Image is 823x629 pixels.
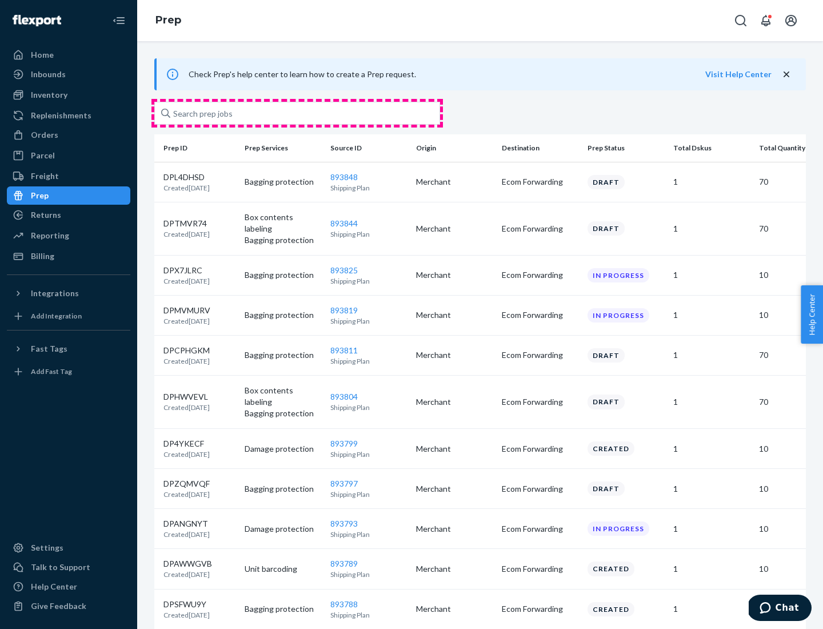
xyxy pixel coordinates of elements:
p: Shipping Plan [330,229,407,239]
span: Check Prep's help center to learn how to create a Prep request. [189,69,416,79]
p: Merchant [416,309,493,321]
div: In progress [588,308,649,323]
p: Shipping Plan [330,489,407,499]
button: Close Navigation [107,9,130,32]
p: Merchant [416,523,493,535]
p: 1 [673,396,750,408]
div: Draft [588,395,625,409]
button: Open Search Box [729,9,752,32]
p: 1 [673,309,750,321]
p: Ecom Forwarding [502,563,578,575]
p: Ecom Forwarding [502,523,578,535]
a: 893793 [330,519,358,528]
p: Ecom Forwarding [502,349,578,361]
p: 1 [673,223,750,234]
p: Merchant [416,483,493,495]
p: Shipping Plan [330,356,407,366]
div: Reporting [31,230,69,241]
p: 1 [673,483,750,495]
th: Prep Services [240,134,326,162]
div: Draft [588,348,625,363]
p: Merchant [416,176,493,188]
div: Created [588,562,634,576]
p: Shipping Plan [330,183,407,193]
div: Orders [31,129,58,141]
p: Bagging protection [245,483,321,495]
input: Search prep jobs [154,102,440,125]
a: Help Center [7,578,130,596]
a: 893788 [330,599,358,609]
button: Help Center [801,285,823,344]
th: Origin [411,134,497,162]
p: Ecom Forwarding [502,483,578,495]
button: Open notifications [754,9,777,32]
button: Fast Tags [7,340,130,358]
p: DPL4DHSD [163,172,210,183]
p: Merchant [416,443,493,455]
p: Created [DATE] [163,403,210,412]
p: DPSFWU9Y [163,599,210,610]
a: Freight [7,167,130,185]
p: Unit barcoding [245,563,321,575]
p: Ecom Forwarding [502,396,578,408]
iframe: Opens a widget where you can chat to one of our agents [749,595,812,623]
th: Prep Status [583,134,669,162]
p: Box contents labeling [245,385,321,408]
p: DPZQMVQF [163,478,210,489]
a: 893844 [330,218,358,228]
p: 1 [673,443,750,455]
p: Shipping Plan [330,403,407,412]
p: DPX7JLRC [163,265,210,276]
div: Created [588,441,634,456]
p: Shipping Plan [330,570,407,579]
a: Inbounds [7,65,130,83]
div: Replenishments [31,110,91,121]
p: 1 [673,269,750,281]
div: Integrations [31,288,79,299]
div: Give Feedback [31,600,86,612]
p: Merchant [416,223,493,234]
a: Replenishments [7,106,130,125]
p: Created [DATE] [163,610,210,620]
button: Visit Help Center [705,69,772,80]
p: Shipping Plan [330,449,407,459]
a: 893825 [330,265,358,275]
ol: breadcrumbs [146,4,190,37]
p: Bagging protection [245,309,321,321]
p: Shipping Plan [330,530,407,539]
div: Parcel [31,150,55,161]
p: 1 [673,523,750,535]
a: Orders [7,126,130,144]
div: Inventory [31,89,67,101]
a: Parcel [7,146,130,165]
a: Settings [7,539,130,557]
p: Bagging protection [245,234,321,246]
p: Created [DATE] [163,570,212,579]
div: Returns [31,209,61,221]
a: 893789 [330,559,358,568]
p: Damage protection [245,523,321,535]
a: 893804 [330,392,358,401]
a: 893799 [330,439,358,448]
p: Damage protection [245,443,321,455]
p: Shipping Plan [330,610,407,620]
p: DPTMVR74 [163,218,210,229]
p: DPCPHGKM [163,345,210,356]
p: Ecom Forwarding [502,223,578,234]
a: Prep [7,186,130,205]
div: Home [31,49,54,61]
p: Box contents labeling [245,212,321,234]
p: Bagging protection [245,603,321,615]
a: 893819 [330,305,358,315]
a: Returns [7,206,130,224]
p: Ecom Forwarding [502,309,578,321]
p: Created [DATE] [163,316,210,326]
div: Help Center [31,581,77,592]
div: Freight [31,170,59,182]
div: Billing [31,250,54,262]
p: Created [DATE] [163,183,210,193]
p: Merchant [416,563,493,575]
p: Created [DATE] [163,489,210,499]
